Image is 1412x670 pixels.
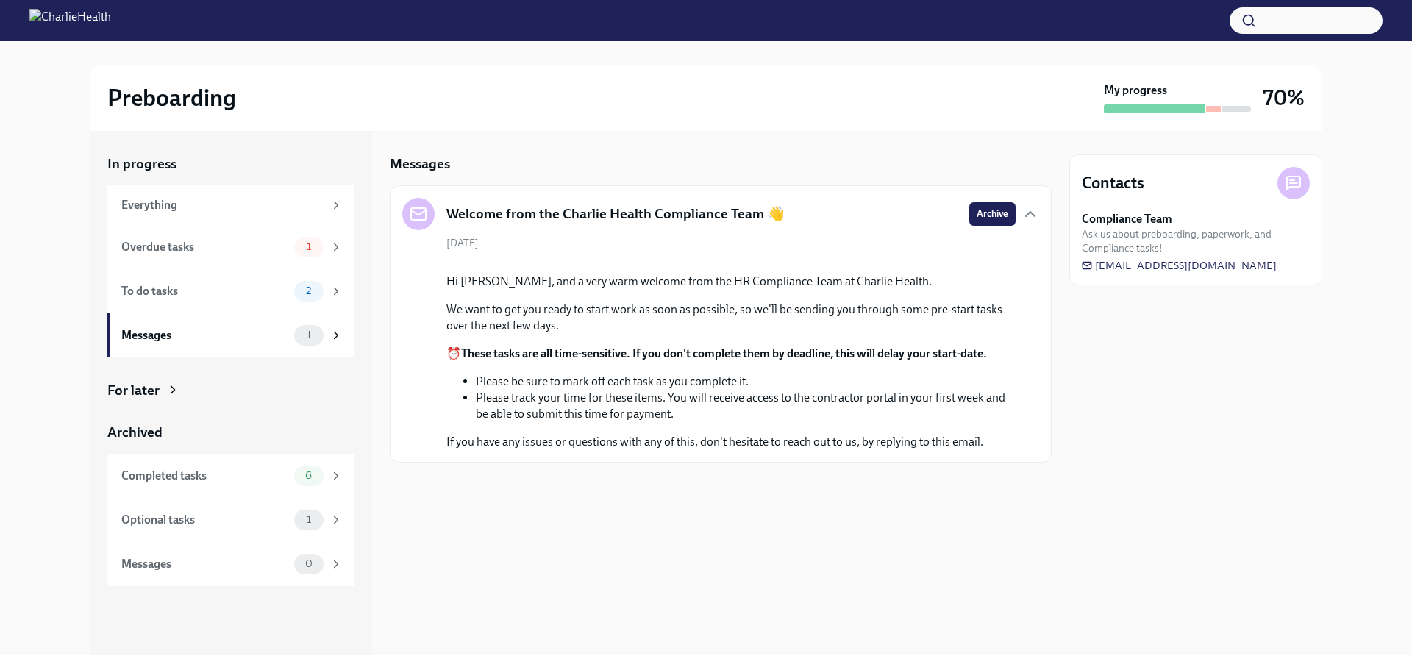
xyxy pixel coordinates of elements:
[476,390,1016,422] li: Please track your time for these items. You will receive access to the contractor portal in your ...
[121,327,288,343] div: Messages
[121,239,288,255] div: Overdue tasks
[121,512,288,528] div: Optional tasks
[107,381,354,400] a: For later
[296,558,321,569] span: 0
[977,207,1008,221] span: Archive
[107,83,236,113] h2: Preboarding
[296,470,321,481] span: 6
[107,381,160,400] div: For later
[446,204,785,224] h5: Welcome from the Charlie Health Compliance Team 👋
[1082,172,1144,194] h4: Contacts
[121,556,288,572] div: Messages
[461,346,987,360] strong: These tasks are all time-sensitive. If you don't complete them by deadline, this will delay your ...
[107,542,354,586] a: Messages0
[297,285,320,296] span: 2
[107,423,354,442] a: Archived
[107,154,354,174] a: In progress
[107,225,354,269] a: Overdue tasks1
[1082,211,1172,227] strong: Compliance Team
[121,197,324,213] div: Everything
[390,154,450,174] h5: Messages
[1082,227,1310,255] span: Ask us about preboarding, paperwork, and Compliance tasks!
[107,185,354,225] a: Everything
[446,236,479,250] span: [DATE]
[298,329,320,341] span: 1
[107,313,354,357] a: Messages1
[107,269,354,313] a: To do tasks2
[107,498,354,542] a: Optional tasks1
[1104,82,1167,99] strong: My progress
[29,9,111,32] img: CharlieHealth
[298,514,320,525] span: 1
[1263,85,1305,111] h3: 70%
[121,468,288,484] div: Completed tasks
[298,241,320,252] span: 1
[446,434,1016,450] p: If you have any issues or questions with any of this, don't hesitate to reach out to us, by reply...
[446,346,1016,362] p: ⏰
[969,202,1016,226] button: Archive
[121,283,288,299] div: To do tasks
[446,274,1016,290] p: Hi [PERSON_NAME], and a very warm welcome from the HR Compliance Team at Charlie Health.
[1082,258,1277,273] a: [EMAIL_ADDRESS][DOMAIN_NAME]
[476,374,1016,390] li: Please be sure to mark off each task as you complete it.
[446,302,1016,334] p: We want to get you ready to start work as soon as possible, so we'll be sending you through some ...
[107,454,354,498] a: Completed tasks6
